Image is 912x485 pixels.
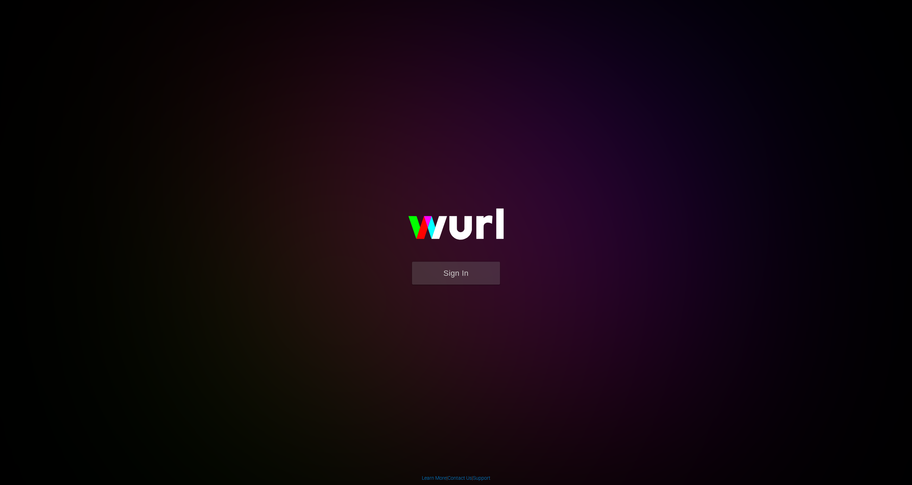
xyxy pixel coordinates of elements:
a: Contact Us [448,475,472,481]
img: wurl-logo-on-black-223613ac3d8ba8fe6dc639794a292ebdb59501304c7dfd60c99c58986ef67473.svg [386,193,526,262]
div: | | [422,474,490,481]
a: Learn More [422,475,446,481]
a: Support [473,475,490,481]
button: Sign In [412,262,500,285]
